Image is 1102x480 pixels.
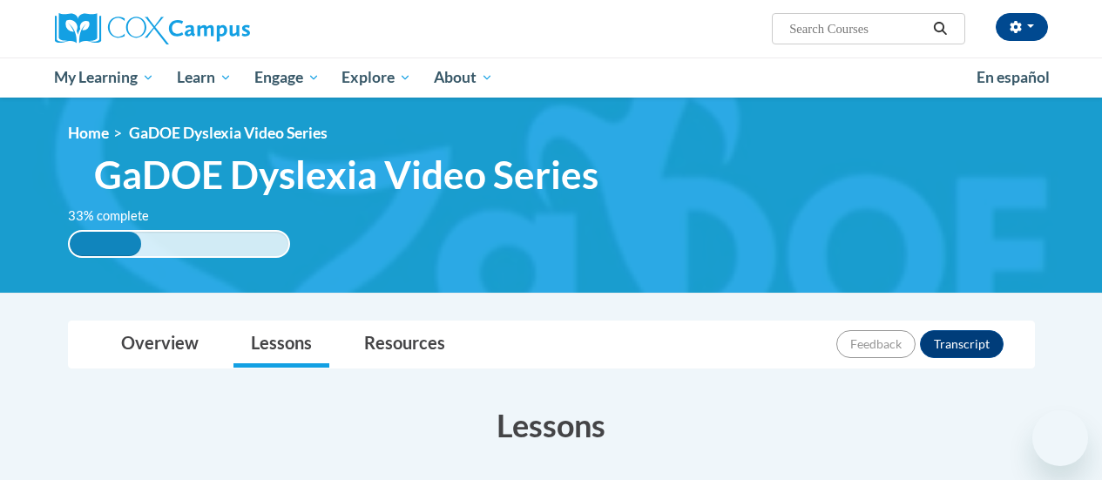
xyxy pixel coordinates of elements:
a: About [423,57,504,98]
span: GaDOE Dyslexia Video Series [94,152,598,198]
button: Transcript [920,330,1004,358]
span: Engage [254,67,320,88]
img: Cox Campus [55,13,250,44]
span: My Learning [54,67,154,88]
span: Learn [177,67,232,88]
a: Learn [166,57,243,98]
iframe: Button to launch messaging window [1032,410,1088,466]
button: Search [927,18,953,39]
div: 33% complete [70,232,142,256]
input: Search Courses [788,18,927,39]
label: 33% complete [68,206,168,226]
div: Main menu [42,57,1061,98]
a: My Learning [44,57,166,98]
a: Home [68,124,109,142]
button: Feedback [836,330,916,358]
span: GaDOE Dyslexia Video Series [129,124,328,142]
span: About [434,67,493,88]
a: Engage [243,57,331,98]
a: Cox Campus [55,13,368,44]
a: Explore [330,57,423,98]
button: Account Settings [996,13,1048,41]
span: En español [977,68,1050,86]
a: Lessons [233,321,329,368]
a: En español [965,59,1061,96]
h3: Lessons [68,403,1035,447]
a: Overview [104,321,216,368]
a: Resources [347,321,463,368]
span: Explore [341,67,411,88]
